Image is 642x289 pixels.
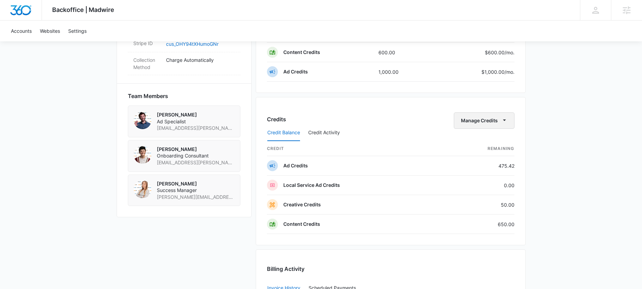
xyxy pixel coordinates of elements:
p: $1,000.00 [481,68,514,75]
button: Credit Activity [308,125,340,141]
td: 600.00 [373,43,431,62]
a: Settings [64,20,91,41]
p: [PERSON_NAME] [157,146,235,153]
img: Eryn Anderson [134,146,151,164]
span: Backoffice | Madwire [52,6,114,13]
span: [EMAIL_ADDRESS][PERSON_NAME][DOMAIN_NAME] [157,125,235,132]
p: [PERSON_NAME] [157,111,235,118]
th: Remaining [442,141,514,156]
span: Ad Specialist [157,118,235,125]
a: Accounts [7,20,36,41]
p: $600.00 [482,49,514,56]
img: Brittany Anderson [134,180,151,198]
img: Pat Johnson [134,111,151,129]
span: /mo. [505,50,514,55]
h3: Billing Activity [267,265,514,273]
p: Ad Credits [283,68,308,75]
span: [PERSON_NAME][EMAIL_ADDRESS][PERSON_NAME][DOMAIN_NAME] [157,194,235,201]
p: Content Credits [283,221,320,228]
button: Credit Balance [267,125,300,141]
div: Stripe IDcus_OHY94tXHumoGNr [128,36,240,52]
p: Charge Automatically [166,56,235,64]
dt: Collection Method [133,56,161,71]
p: Local Service Ad Credits [283,182,340,189]
a: cus_OHY94tXHumoGNr [166,41,219,47]
span: [EMAIL_ADDRESS][PERSON_NAME][DOMAIN_NAME] [157,159,235,166]
span: /mo. [505,69,514,75]
p: Content Credits [283,49,320,56]
div: Collection MethodCharge Automatically [128,52,240,75]
p: [PERSON_NAME] [157,180,235,187]
td: 650.00 [442,215,514,234]
button: Manage Credits [454,112,514,129]
span: Onboarding Consultant [157,152,235,159]
span: Team Members [128,92,168,100]
td: 0.00 [442,176,514,195]
td: 1,000.00 [373,62,431,82]
span: Success Manager [157,187,235,194]
a: Websites [36,20,64,41]
th: credit [267,141,442,156]
h3: Credits [267,115,286,123]
dt: Stripe ID [133,40,161,47]
td: 475.42 [442,156,514,176]
td: 50.00 [442,195,514,215]
p: Creative Credits [283,201,321,208]
p: Ad Credits [283,162,308,169]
